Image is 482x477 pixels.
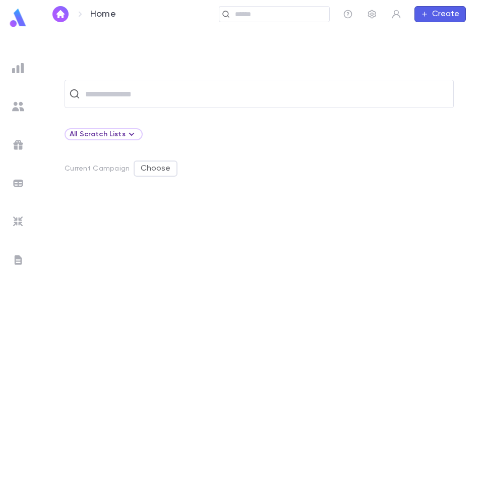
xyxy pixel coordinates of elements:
[12,254,24,266] img: letters_grey.7941b92b52307dd3b8a917253454ce1c.svg
[65,128,143,140] div: All Scratch Lists
[8,8,28,28] img: logo
[414,6,466,22] button: Create
[70,128,138,140] div: All Scratch Lists
[12,62,24,74] img: reports_grey.c525e4749d1bce6a11f5fe2a8de1b229.svg
[12,139,24,151] img: campaigns_grey.99e729a5f7ee94e3726e6486bddda8f1.svg
[134,161,177,177] button: Choose
[90,9,116,20] p: Home
[12,216,24,228] img: imports_grey.530a8a0e642e233f2baf0ef88e8c9fcb.svg
[54,10,67,18] img: home_white.a664292cf8c1dea59945f0da9f25487c.svg
[12,100,24,113] img: students_grey.60c7aba0da46da39d6d829b817ac14fc.svg
[12,177,24,189] img: batches_grey.339ca447c9d9533ef1741baa751efc33.svg
[65,165,130,173] p: Current Campaign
